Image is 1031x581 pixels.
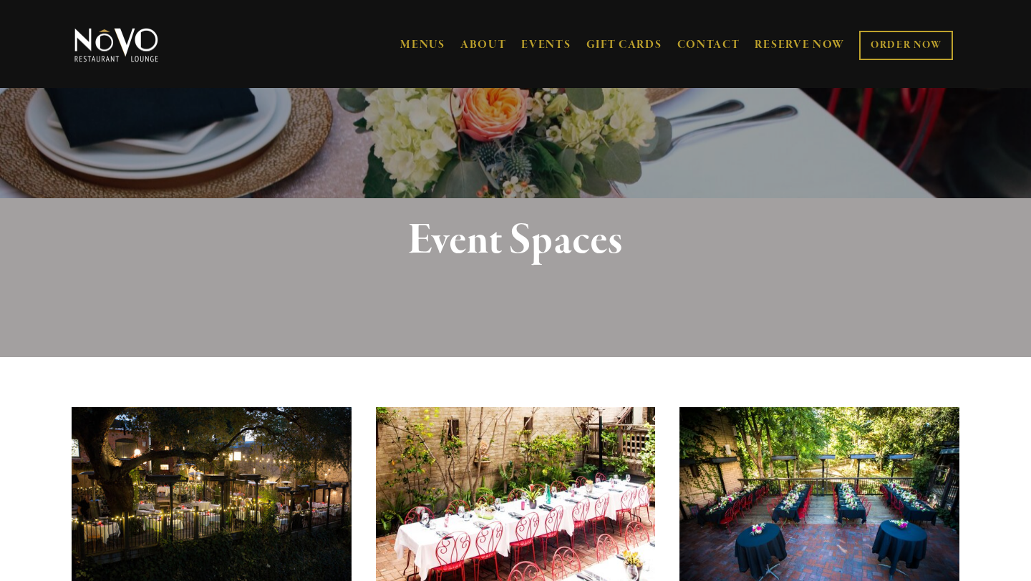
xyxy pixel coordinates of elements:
a: ORDER NOW [859,31,953,60]
a: ABOUT [460,38,507,52]
a: CONTACT [677,31,740,59]
strong: Event Spaces [408,213,624,268]
a: GIFT CARDS [586,31,662,59]
img: Novo Restaurant &amp; Lounge [72,27,161,63]
a: RESERVE NOW [755,31,845,59]
a: EVENTS [521,38,571,52]
a: MENUS [400,38,445,52]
